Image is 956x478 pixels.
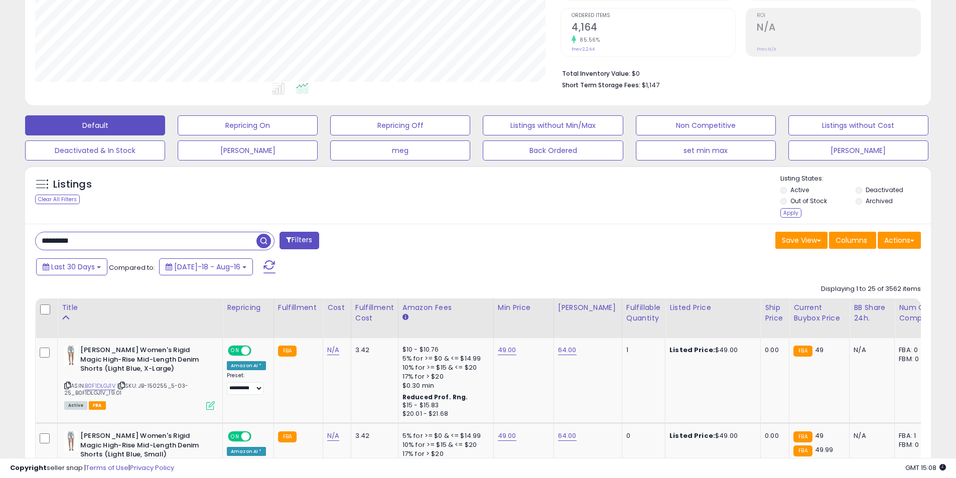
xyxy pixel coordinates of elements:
button: Actions [878,232,921,249]
div: $49.00 [669,346,753,355]
button: Listings without Min/Max [483,115,623,135]
img: 31Uju4cc1-L._SL40_.jpg [64,346,78,366]
a: 49.00 [498,345,516,355]
span: [DATE]-18 - Aug-16 [174,262,240,272]
div: $0.30 min [402,381,486,390]
div: 3.42 [355,431,390,440]
a: 64.00 [558,431,577,441]
span: 49 [815,431,824,440]
button: [PERSON_NAME] [178,140,318,161]
a: 64.00 [558,345,577,355]
div: Clear All Filters [35,195,80,204]
b: Short Term Storage Fees: [562,81,640,89]
div: Amazon AI * [227,447,266,456]
div: Fulfillable Quantity [626,302,661,324]
div: 17% for > $20 [402,372,486,381]
b: Total Inventory Value: [562,69,630,78]
div: ASIN: [64,346,215,409]
div: 3.42 [355,346,390,355]
div: 0 [626,431,657,440]
label: Archived [866,197,893,205]
div: FBM: 0 [899,440,932,449]
span: FBA [89,401,106,410]
div: BB Share 24h. [854,302,890,324]
label: Deactivated [866,186,903,194]
div: Listed Price [669,302,756,313]
span: Compared to: [109,263,155,272]
div: Apply [780,208,801,218]
div: Cost [327,302,347,313]
a: N/A [327,431,339,441]
a: 49.00 [498,431,516,441]
small: FBA [278,346,297,357]
h2: 4,164 [572,22,735,35]
small: Prev: N/A [757,46,776,52]
span: ON [229,432,241,441]
div: 1 [626,346,657,355]
b: Listed Price: [669,345,715,355]
div: Amazon AI * [227,361,266,370]
h5: Listings [53,178,92,192]
h2: N/A [757,22,920,35]
a: B0F1DLGJ1V [85,382,115,390]
div: Preset: [227,372,266,395]
a: Privacy Policy [130,463,174,472]
button: Back Ordered [483,140,623,161]
div: Title [62,302,218,313]
div: $20.01 - $21.68 [402,410,486,418]
div: Fulfillment [278,302,319,313]
span: All listings currently available for purchase on Amazon [64,401,87,410]
div: Current Buybox Price [793,302,845,324]
small: Amazon Fees. [402,313,408,322]
small: Prev: 2,244 [572,46,595,52]
span: | SKU: JB-150255_5-03-25_B0F1DLGJ1V_19.01 [64,382,189,397]
span: 2025-09-16 15:08 GMT [905,463,946,472]
div: N/A [854,431,887,440]
button: Deactivated & In Stock [25,140,165,161]
div: Displaying 1 to 25 of 3562 items [821,284,921,294]
b: [PERSON_NAME] Women's Rigid Magic High-Rise Mid-Length Denim Shorts (Light Blue, Small) [80,431,202,462]
small: FBA [278,431,297,442]
b: Reduced Prof. Rng. [402,393,468,401]
button: [PERSON_NAME] [788,140,928,161]
div: 10% for >= $15 & <= $20 [402,363,486,372]
span: 49.99 [815,445,834,454]
small: 85.56% [576,36,600,44]
div: FBA: 1 [899,431,932,440]
button: Listings without Cost [788,115,928,135]
li: $0 [562,67,913,79]
div: Fulfillment Cost [355,302,394,324]
label: Active [790,186,809,194]
div: $10 - $10.76 [402,346,486,354]
img: 31Uju4cc1-L._SL40_.jpg [64,431,78,451]
div: $49.00 [669,431,753,440]
strong: Copyright [10,463,47,472]
label: Out of Stock [790,197,827,205]
div: Min Price [498,302,550,313]
div: FBA: 0 [899,346,932,355]
button: Repricing Off [330,115,470,135]
span: Columns [836,235,867,245]
button: Repricing On [178,115,318,135]
span: Last 30 Days [51,262,95,272]
button: Filters [280,232,319,249]
button: Default [25,115,165,135]
span: ROI [757,13,920,19]
div: 5% for >= $0 & <= $14.99 [402,354,486,363]
div: [PERSON_NAME] [558,302,618,313]
a: Terms of Use [86,463,128,472]
span: Ordered Items [572,13,735,19]
small: FBA [793,346,812,357]
p: Listing States: [780,174,931,184]
span: 49 [815,345,824,355]
div: 5% for >= $0 & <= $14.99 [402,431,486,440]
button: Columns [829,232,876,249]
div: 10% for >= $15 & <= $20 [402,440,486,449]
b: [PERSON_NAME] Women's Rigid Magic High-Rise Mid-Length Denim Shorts (Light Blue, X-Large) [80,346,202,376]
div: $15 - $15.83 [402,401,486,410]
span: OFF [250,347,266,355]
small: FBA [793,431,812,442]
button: Save View [775,232,828,249]
span: OFF [250,432,266,441]
span: $1,147 [642,80,659,90]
